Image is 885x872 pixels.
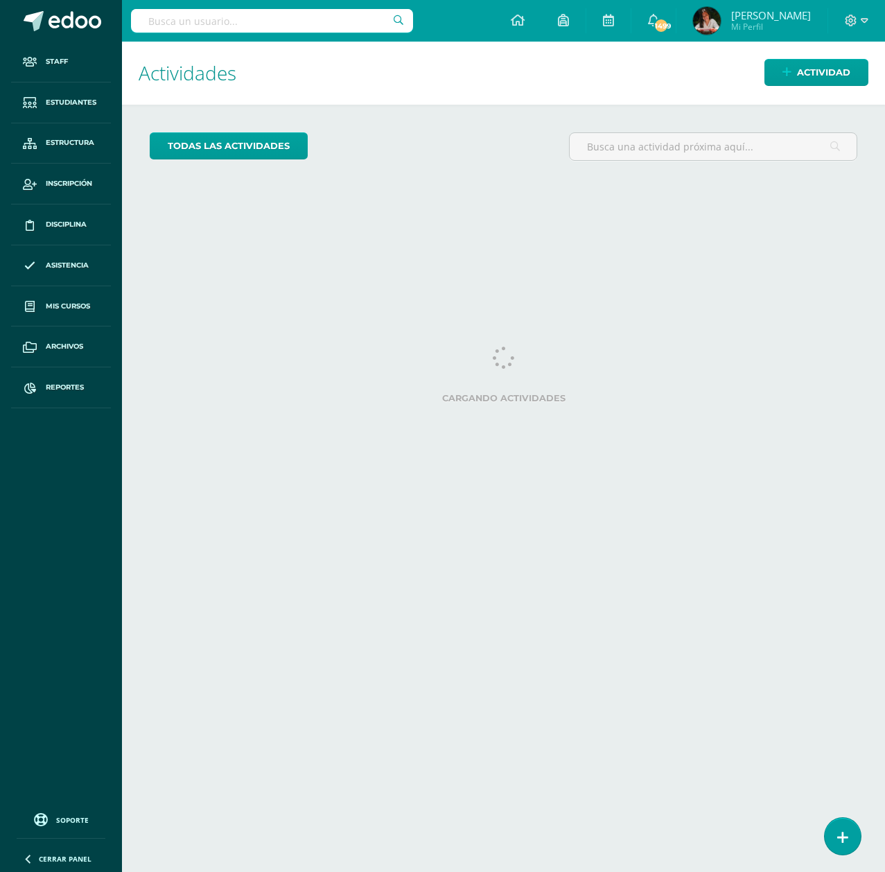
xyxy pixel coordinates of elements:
[46,219,87,230] span: Disciplina
[11,245,111,286] a: Asistencia
[39,854,91,864] span: Cerrar panel
[11,82,111,123] a: Estudiantes
[797,60,850,85] span: Actividad
[131,9,413,33] input: Busca un usuario...
[139,42,868,105] h1: Actividades
[11,42,111,82] a: Staff
[46,301,90,312] span: Mis cursos
[46,178,92,189] span: Inscripción
[11,164,111,204] a: Inscripción
[150,132,308,159] a: todas las Actividades
[11,204,111,245] a: Disciplina
[46,137,94,148] span: Estructura
[731,21,811,33] span: Mi Perfil
[150,393,857,403] label: Cargando actividades
[46,56,68,67] span: Staff
[11,123,111,164] a: Estructura
[570,133,857,160] input: Busca una actividad próxima aquí...
[693,7,721,35] img: 1768b921bb0131f632fd6560acaf36dd.png
[731,8,811,22] span: [PERSON_NAME]
[46,382,84,393] span: Reportes
[46,97,96,108] span: Estudiantes
[11,286,111,327] a: Mis cursos
[17,810,105,828] a: Soporte
[56,815,89,825] span: Soporte
[46,260,89,271] span: Asistencia
[11,326,111,367] a: Archivos
[46,341,83,352] span: Archivos
[764,59,868,86] a: Actividad
[11,367,111,408] a: Reportes
[654,18,669,33] span: 1499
